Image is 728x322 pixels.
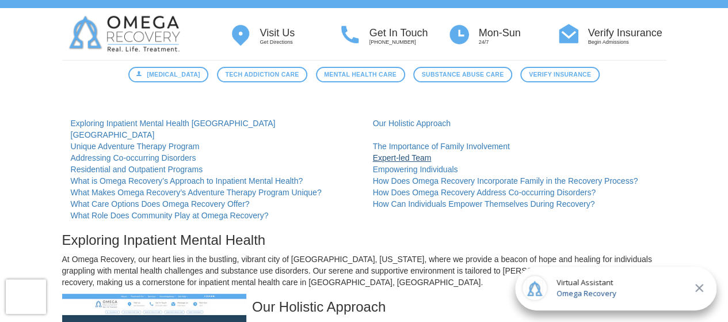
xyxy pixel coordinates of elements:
h3: Exploring Inpatient Mental Health [62,233,666,248]
a: Exploring Inpatient Mental Health [GEOGRAPHIC_DATA] [GEOGRAPHIC_DATA] [71,119,276,139]
a: Addressing Co-occurring Disorders [71,153,196,162]
a: [MEDICAL_DATA] [128,67,208,82]
a: What is Omega Recovery’s Approach to Inpatient Mental Health? [71,176,303,185]
a: How Does Omega Recovery Address Co-occurring Disorders? [373,188,596,197]
p: 24/7 [479,39,557,46]
a: What Makes Omega Recovery’s Adventure Therapy Program Unique? [71,188,322,197]
a: Get In Touch [PHONE_NUMBER] [338,22,448,47]
a: Residential and Outpatient Programs [71,165,203,174]
h4: Visit Us [260,28,338,39]
a: Mental Health Care [316,67,405,82]
h4: Mon-Sun [479,28,557,39]
p: Begin Admissions [588,39,666,46]
a: Verify Insurance [520,67,599,82]
span: Tech Addiction Care [225,70,299,79]
a: Substance Abuse Care [413,67,512,82]
a: Verify Insurance Begin Admissions [557,22,666,47]
img: Omega Recovery [62,8,192,60]
iframe: reCAPTCHA [6,279,46,314]
span: Substance Abuse Care [422,70,504,79]
span: [MEDICAL_DATA] [147,70,200,79]
span: Verify Insurance [529,70,591,79]
a: What Role Does Community Play at Omega Recovery? [71,211,269,220]
h4: Get In Touch [369,28,448,39]
p: At Omega Recovery, our heart lies in the bustling, vibrant city of [GEOGRAPHIC_DATA], [US_STATE],... [62,253,666,288]
a: What Care Options Does Omega Recovery Offer? [71,199,250,209]
a: Unique Adventure Therapy Program [71,142,200,151]
a: Our Holistic Approach [373,119,451,128]
a: How Does Omega Recovery Incorporate Family in the Recovery Process? [373,176,638,185]
a: Visit Us Get Directions [229,22,338,47]
a: How Can Individuals Empower Themselves During Recovery? [373,199,595,209]
a: Tech Addiction Care [217,67,307,82]
a: Empowering Individuals [373,165,458,174]
a: Expert-led Team [373,153,432,162]
h3: Our Holistic Approach [62,300,666,315]
p: [PHONE_NUMBER] [369,39,448,46]
p: Get Directions [260,39,338,46]
span: Mental Health Care [324,70,397,79]
a: The Importance of Family Involvement [373,142,510,151]
h4: Verify Insurance [588,28,666,39]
